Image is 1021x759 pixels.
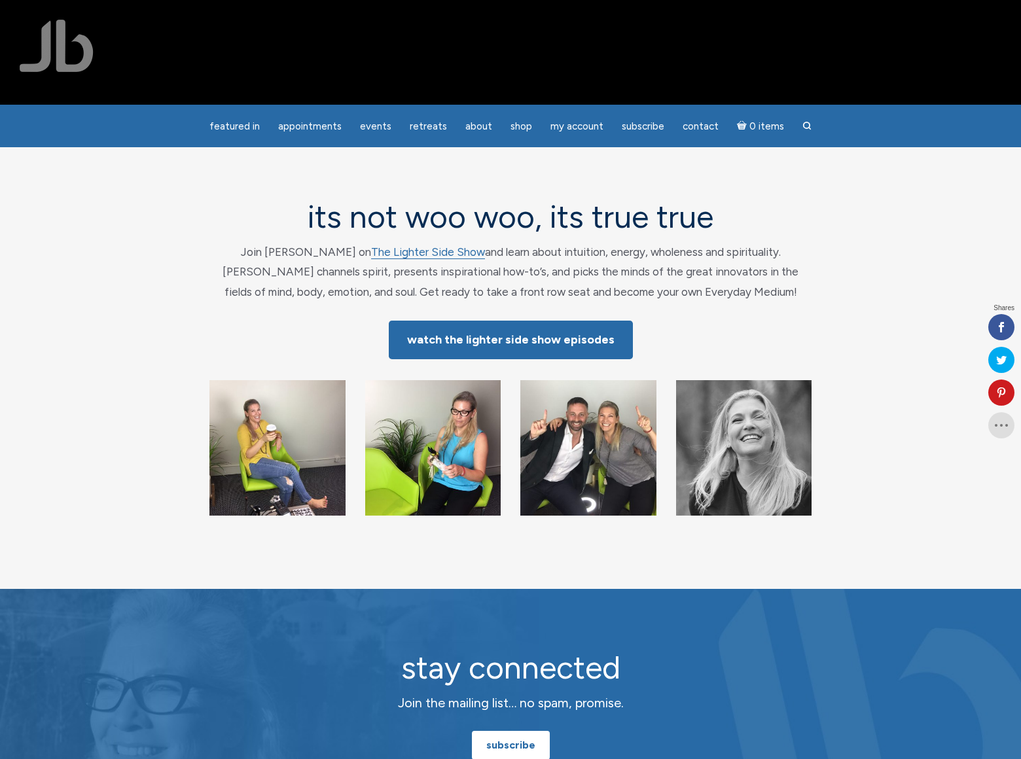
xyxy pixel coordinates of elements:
[465,120,492,132] span: About
[729,113,792,139] a: Cart0 items
[209,242,812,302] p: Join [PERSON_NAME] on and learn about intuition, energy, wholeness and spirituality. [PERSON_NAME...
[550,120,603,132] span: My Account
[503,114,540,139] a: Shop
[278,650,743,685] h2: stay connected
[278,693,743,713] p: Join the mailing list… no spam, promise.
[371,245,485,259] a: The Lighter Side Show
[202,114,268,139] a: featured in
[683,120,719,132] span: Contact
[410,120,447,132] span: Retreats
[622,120,664,132] span: Subscribe
[209,380,346,516] img: Jamie Butler
[389,321,633,359] a: Watch The Lighter Side Show Episodes
[270,114,349,139] a: Appointments
[994,305,1014,311] span: Shares
[209,200,812,234] h2: its not woo woo, its true true
[20,20,94,72] img: Jamie Butler. The Everyday Medium
[520,380,656,516] img: Jamie Butler
[278,120,342,132] span: Appointments
[737,120,749,132] i: Cart
[543,114,611,139] a: My Account
[614,114,672,139] a: Subscribe
[352,114,399,139] a: Events
[457,114,500,139] a: About
[749,122,784,132] span: 0 items
[360,120,391,132] span: Events
[402,114,455,139] a: Retreats
[209,120,260,132] span: featured in
[365,380,501,516] img: Jamie Butler
[675,114,726,139] a: Contact
[510,120,532,132] span: Shop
